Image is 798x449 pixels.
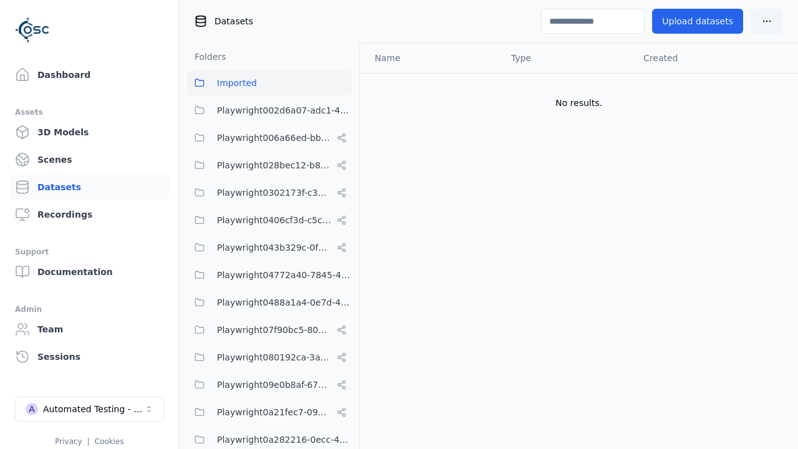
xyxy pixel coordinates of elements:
[10,175,169,200] a: Datasets
[15,12,50,47] img: Logo
[15,397,165,422] button: Select a workspace
[10,317,169,342] a: Team
[10,259,169,284] a: Documentation
[217,103,352,118] span: Playwright002d6a07-adc1-4c24-b05e-c31b39d5c727
[217,213,332,228] span: Playwright0406cf3d-c5c6-4809-a891-d4d7aaf60441
[10,202,169,227] a: Recordings
[217,295,352,310] span: Playwright0488a1a4-0e7d-4299-bdea-dd156cc484d6
[187,208,352,233] button: Playwright0406cf3d-c5c6-4809-a891-d4d7aaf60441
[217,75,257,90] span: Imported
[10,344,169,369] a: Sessions
[360,43,501,73] th: Name
[187,345,352,370] button: Playwright080192ca-3ab8-4170-8689-2c2dffafb10d
[15,105,164,120] div: Assets
[217,350,332,365] span: Playwright080192ca-3ab8-4170-8689-2c2dffafb10d
[187,180,352,205] button: Playwright0302173f-c313-40eb-a2c1-2f14b0f3806f
[652,9,743,34] button: Upload datasets
[217,240,332,255] span: Playwright043b329c-0fea-4eef-a1dd-c1b85d96f68d
[187,400,352,425] button: Playwright0a21fec7-093e-446e-ac90-feefe60349da
[15,302,164,317] div: Admin
[10,120,169,145] a: 3D Models
[217,322,332,337] span: Playwright07f90bc5-80d1-4d58-862e-051c9f56b799
[187,125,352,150] button: Playwright006a66ed-bbfa-4b84-a6f2-8b03960da6f1
[217,405,332,420] span: Playwright0a21fec7-093e-446e-ac90-feefe60349da
[87,437,90,446] span: |
[360,73,798,133] td: No results.
[15,244,164,259] div: Support
[187,235,352,260] button: Playwright043b329c-0fea-4eef-a1dd-c1b85d96f68d
[187,290,352,315] button: Playwright0488a1a4-0e7d-4299-bdea-dd156cc484d6
[55,437,82,446] a: Privacy
[217,432,352,447] span: Playwright0a282216-0ecc-4192-904d-1db5382f43aa
[187,98,352,123] button: Playwright002d6a07-adc1-4c24-b05e-c31b39d5c727
[187,372,352,397] button: Playwright09e0b8af-6797-487c-9a58-df45af994400
[95,437,124,446] a: Cookies
[501,43,633,73] th: Type
[187,70,352,95] button: Imported
[217,130,332,145] span: Playwright006a66ed-bbfa-4b84-a6f2-8b03960da6f1
[187,263,352,287] button: Playwright04772a40-7845-40f2-bf94-f85d29927f9d
[26,403,38,415] div: A
[187,317,352,342] button: Playwright07f90bc5-80d1-4d58-862e-051c9f56b799
[43,403,144,415] div: Automated Testing - Playwright
[217,185,332,200] span: Playwright0302173f-c313-40eb-a2c1-2f14b0f3806f
[633,43,778,73] th: Created
[10,62,169,87] a: Dashboard
[214,15,253,27] span: Datasets
[217,377,332,392] span: Playwright09e0b8af-6797-487c-9a58-df45af994400
[10,147,169,172] a: Scenes
[187,51,226,63] h3: Folders
[187,153,352,178] button: Playwright028bec12-b853-4041-8716-f34111cdbd0b
[217,268,352,282] span: Playwright04772a40-7845-40f2-bf94-f85d29927f9d
[217,158,332,173] span: Playwright028bec12-b853-4041-8716-f34111cdbd0b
